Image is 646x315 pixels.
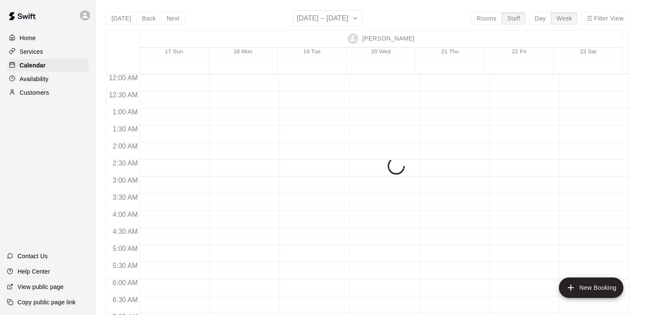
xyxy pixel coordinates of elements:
[111,245,140,252] span: 5:00 AM
[18,298,76,306] p: Copy public page link
[20,47,43,56] p: Services
[111,108,140,116] span: 1:00 AM
[165,48,183,55] button: 17 Sun
[111,211,140,218] span: 4:00 AM
[18,252,48,260] p: Contact Us
[20,88,49,97] p: Customers
[111,177,140,184] span: 3:00 AM
[7,73,89,85] a: Availability
[111,194,140,201] span: 3:30 AM
[7,45,89,58] a: Services
[7,59,89,72] a: Calendar
[107,91,140,99] span: 12:30 AM
[111,228,140,235] span: 4:30 AM
[107,74,140,82] span: 12:00 AM
[20,61,46,70] p: Calendar
[111,160,140,167] span: 2:30 AM
[18,283,64,291] p: View public page
[111,125,140,133] span: 1:30 AM
[111,143,140,150] span: 2:00 AM
[441,48,459,55] button: 21 Thu
[20,34,36,42] p: Home
[512,48,526,55] button: 22 Fri
[559,277,623,298] button: add
[7,32,89,44] a: Home
[20,75,49,83] p: Availability
[111,279,140,286] span: 6:00 AM
[303,48,321,55] button: 19 Tue
[234,48,252,55] button: 18 Mon
[18,267,50,276] p: Help Center
[111,262,140,269] span: 5:30 AM
[580,48,596,55] button: 23 Sat
[371,48,391,55] button: 20 Wed
[111,296,140,303] span: 6:30 AM
[7,86,89,99] a: Customers
[362,34,415,43] p: [PERSON_NAME]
